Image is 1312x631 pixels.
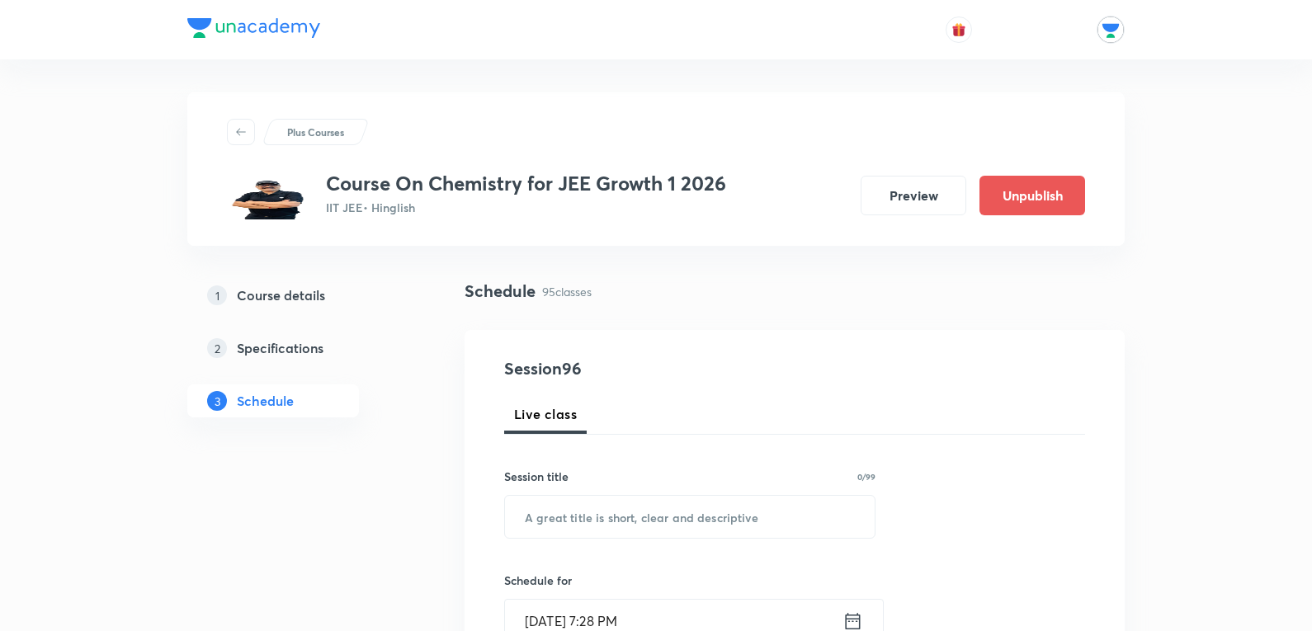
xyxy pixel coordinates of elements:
img: Unacademy Jodhpur [1097,16,1125,44]
p: Plus Courses [287,125,344,139]
h4: Schedule [465,279,536,304]
p: 95 classes [542,283,592,300]
img: avatar [951,22,966,37]
button: Unpublish [979,176,1085,215]
a: 2Specifications [187,332,412,365]
h6: Session title [504,468,569,485]
h4: Session 96 [504,356,805,381]
p: IIT JEE • Hinglish [326,199,726,216]
input: A great title is short, clear and descriptive [505,496,875,538]
a: Company Logo [187,18,320,42]
p: 2 [207,338,227,358]
span: Live class [514,404,577,424]
h5: Specifications [237,338,323,358]
h6: Schedule for [504,572,875,589]
h5: Course details [237,285,325,305]
h5: Schedule [237,391,294,411]
p: 3 [207,391,227,411]
a: 1Course details [187,279,412,312]
img: Company Logo [187,18,320,38]
p: 0/99 [857,473,875,481]
h3: Course On Chemistry for JEE Growth 1 2026 [326,172,726,195]
img: 3b2d32c18f054c9993e5d9bbc5392251.jpg [227,172,313,219]
button: avatar [946,16,972,43]
p: 1 [207,285,227,305]
button: Preview [861,176,966,215]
